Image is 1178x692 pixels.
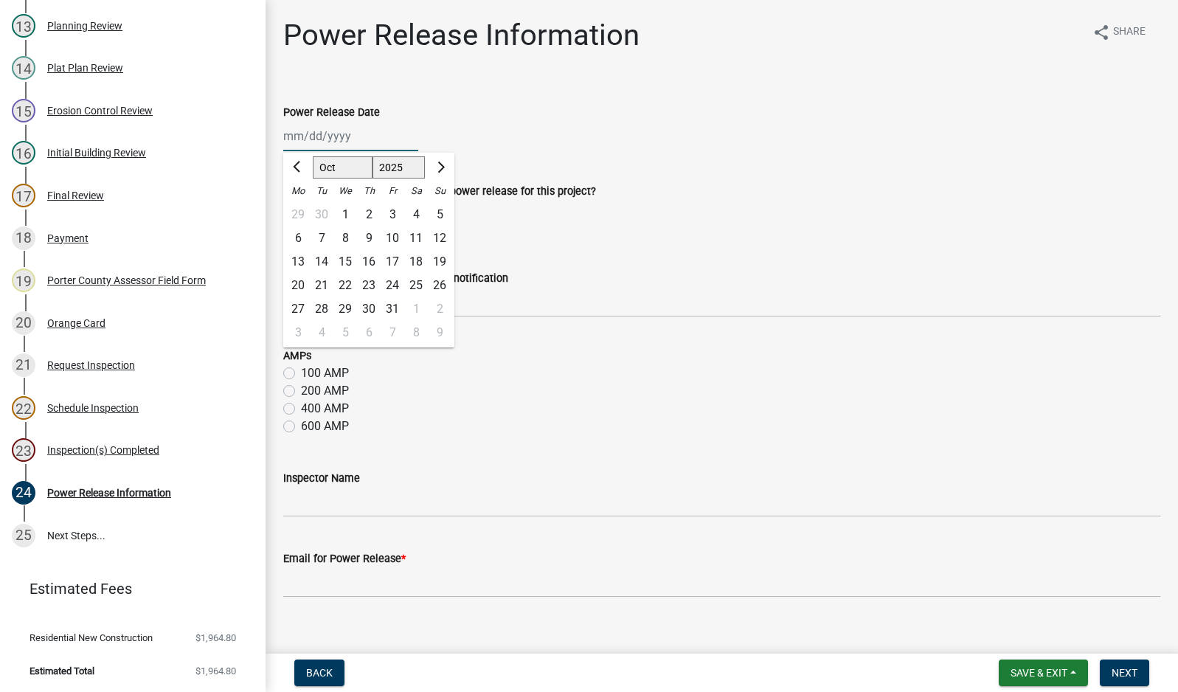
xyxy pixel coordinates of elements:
div: Tuesday, October 28, 2025 [310,297,333,321]
div: Tuesday, September 30, 2025 [310,203,333,226]
div: 25 [404,274,428,297]
div: Thursday, October 9, 2025 [357,226,381,250]
button: Next [1100,660,1149,686]
div: 13 [12,14,35,38]
div: 23 [12,438,35,462]
div: Monday, October 6, 2025 [286,226,310,250]
div: Wednesday, November 5, 2025 [333,321,357,345]
span: Save & Exit [1011,667,1067,679]
div: 25 [12,524,35,547]
div: Erosion Control Review [47,105,153,116]
div: Wednesday, October 22, 2025 [333,274,357,297]
div: Wednesday, October 15, 2025 [333,250,357,274]
div: Power Release Information [47,488,171,498]
div: Thursday, November 6, 2025 [357,321,381,345]
div: We [333,179,357,203]
label: Power Release Date [283,108,380,118]
div: Monday, October 27, 2025 [286,297,310,321]
div: 13 [286,250,310,274]
span: Estimated Total [30,666,94,676]
div: Thursday, October 23, 2025 [357,274,381,297]
div: 3 [381,203,404,226]
div: 24 [381,274,404,297]
div: Sunday, October 19, 2025 [428,250,451,274]
div: 14 [310,250,333,274]
div: Planning Review [47,21,122,31]
div: 12 [428,226,451,250]
div: Friday, October 3, 2025 [381,203,404,226]
div: 8 [404,321,428,345]
div: 5 [428,203,451,226]
div: Wednesday, October 29, 2025 [333,297,357,321]
div: Tuesday, October 7, 2025 [310,226,333,250]
div: 2 [428,297,451,321]
div: 1 [404,297,428,321]
div: 7 [310,226,333,250]
div: Mo [286,179,310,203]
button: Next month [431,156,448,179]
i: share [1092,24,1110,41]
div: Schedule Inspection [47,403,139,413]
div: 17 [12,184,35,207]
div: Friday, October 17, 2025 [381,250,404,274]
span: Back [306,667,333,679]
div: Th [357,179,381,203]
div: Saturday, October 18, 2025 [404,250,428,274]
div: Tuesday, October 14, 2025 [310,250,333,274]
div: Saturday, November 1, 2025 [404,297,428,321]
div: 26 [428,274,451,297]
div: 30 [310,203,333,226]
span: $1,964.80 [195,633,236,643]
div: 3 [286,321,310,345]
div: Friday, October 24, 2025 [381,274,404,297]
h1: Power Release Information [283,18,640,53]
div: Friday, October 31, 2025 [381,297,404,321]
div: 30 [357,297,381,321]
div: 10 [381,226,404,250]
div: Sunday, October 5, 2025 [428,203,451,226]
div: Tu [310,179,333,203]
button: Save & Exit [999,660,1088,686]
div: Tuesday, November 4, 2025 [310,321,333,345]
div: Thursday, October 16, 2025 [357,250,381,274]
div: Initial Building Review [47,148,146,158]
div: Fr [381,179,404,203]
div: 14 [12,56,35,80]
div: 24 [12,481,35,505]
div: 19 [428,250,451,274]
div: 6 [286,226,310,250]
button: Previous month [289,156,307,179]
span: $1,964.80 [195,666,236,676]
div: Sunday, November 9, 2025 [428,321,451,345]
div: Friday, November 7, 2025 [381,321,404,345]
div: 1 [333,203,357,226]
a: Estimated Fees [12,574,242,603]
div: 6 [357,321,381,345]
div: Orange Card [47,318,105,328]
div: 7 [381,321,404,345]
div: 22 [12,396,35,420]
div: 9 [357,226,381,250]
label: AMPs [283,351,311,361]
div: Sa [404,179,428,203]
label: Inspector Name [283,474,360,484]
div: Plat Plan Review [47,63,123,73]
div: Monday, November 3, 2025 [286,321,310,345]
div: 19 [12,269,35,292]
div: Monday, October 13, 2025 [286,250,310,274]
div: 15 [12,99,35,122]
label: 100 AMP [301,364,349,382]
div: 4 [404,203,428,226]
div: Saturday, October 11, 2025 [404,226,428,250]
div: Sunday, October 26, 2025 [428,274,451,297]
div: 18 [12,226,35,250]
div: Saturday, October 4, 2025 [404,203,428,226]
div: 18 [404,250,428,274]
div: 21 [12,353,35,377]
div: Monday, September 29, 2025 [286,203,310,226]
div: 27 [286,297,310,321]
div: 29 [286,203,310,226]
div: Porter County Assessor Field Form [47,275,206,286]
div: Sunday, November 2, 2025 [428,297,451,321]
div: 28 [310,297,333,321]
